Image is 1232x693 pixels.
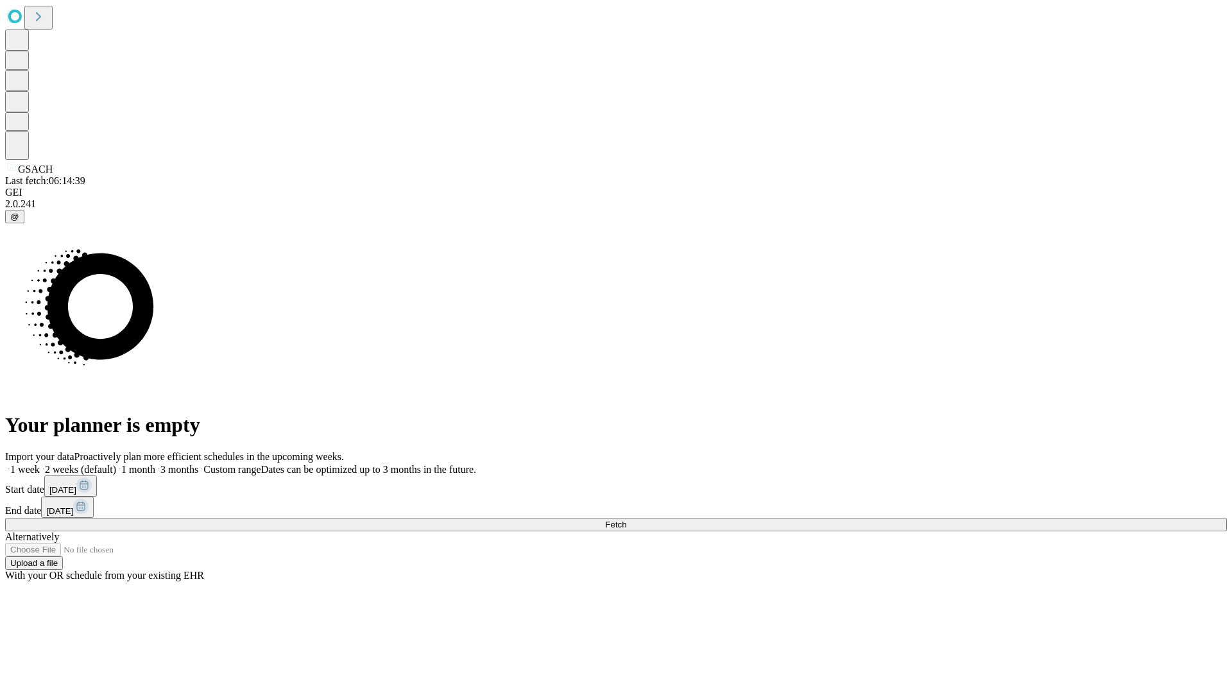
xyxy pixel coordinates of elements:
[203,464,261,475] span: Custom range
[5,198,1227,210] div: 2.0.241
[121,464,155,475] span: 1 month
[5,518,1227,531] button: Fetch
[5,451,74,462] span: Import your data
[605,520,626,529] span: Fetch
[74,451,344,462] span: Proactively plan more efficient schedules in the upcoming weeks.
[160,464,198,475] span: 3 months
[5,475,1227,497] div: Start date
[5,413,1227,437] h1: Your planner is empty
[5,531,59,542] span: Alternatively
[45,464,116,475] span: 2 weeks (default)
[5,210,24,223] button: @
[10,212,19,221] span: @
[5,497,1227,518] div: End date
[261,464,476,475] span: Dates can be optimized up to 3 months in the future.
[10,464,40,475] span: 1 week
[5,556,63,570] button: Upload a file
[49,485,76,495] span: [DATE]
[46,506,73,516] span: [DATE]
[41,497,94,518] button: [DATE]
[5,175,85,186] span: Last fetch: 06:14:39
[18,164,53,175] span: GSACH
[44,475,97,497] button: [DATE]
[5,187,1227,198] div: GEI
[5,570,204,581] span: With your OR schedule from your existing EHR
